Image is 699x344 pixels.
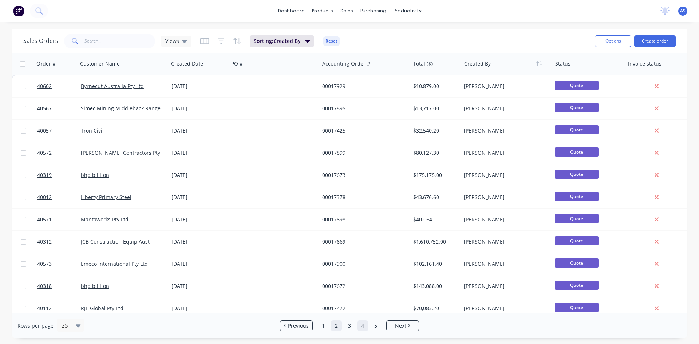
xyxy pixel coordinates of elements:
[413,282,456,290] div: $143,088.00
[171,60,203,67] div: Created Date
[680,8,686,14] span: AS
[171,260,226,268] div: [DATE]
[322,127,403,134] div: 00017425
[171,171,226,179] div: [DATE]
[395,322,406,329] span: Next
[171,127,226,134] div: [DATE]
[357,320,368,331] a: Page 4 is your current page
[464,282,545,290] div: [PERSON_NAME]
[634,35,676,47] button: Create order
[37,297,81,319] a: 40112
[344,320,355,331] a: Page 3
[323,36,340,46] button: Reset
[37,209,81,230] a: 40571
[555,236,599,245] span: Quote
[171,305,226,312] div: [DATE]
[37,164,81,186] a: 40319
[254,37,301,45] span: Sorting: Created By
[555,192,599,201] span: Quote
[555,214,599,223] span: Quote
[413,260,456,268] div: $102,161.40
[322,238,403,245] div: 00017669
[390,5,425,16] div: productivity
[322,83,403,90] div: 00017929
[171,282,226,290] div: [DATE]
[17,322,54,329] span: Rows per page
[231,60,243,67] div: PO #
[165,37,179,45] span: Views
[322,216,403,223] div: 00017898
[413,127,456,134] div: $32,540.20
[23,37,58,44] h1: Sales Orders
[322,305,403,312] div: 00017472
[37,194,52,201] span: 40012
[331,320,342,331] a: Page 2
[37,98,81,119] a: 40567
[37,231,81,253] a: 40312
[464,105,545,112] div: [PERSON_NAME]
[555,103,599,112] span: Quote
[288,322,309,329] span: Previous
[36,60,56,67] div: Order #
[464,127,545,134] div: [PERSON_NAME]
[37,142,81,164] a: 40572
[464,260,545,268] div: [PERSON_NAME]
[413,171,456,179] div: $175,175.00
[322,60,370,67] div: Accounting Order #
[81,238,150,245] a: JCB Construction Equip Aust
[37,238,52,245] span: 40312
[357,5,390,16] div: purchasing
[464,216,545,223] div: [PERSON_NAME]
[413,305,456,312] div: $70,083.20
[464,149,545,157] div: [PERSON_NAME]
[464,171,545,179] div: [PERSON_NAME]
[322,171,403,179] div: 00017673
[81,305,123,312] a: RJE Global Pty Ltd
[81,260,148,267] a: Emeco International Pty Ltd
[555,125,599,134] span: Quote
[277,320,422,331] ul: Pagination
[37,186,81,208] a: 40012
[413,105,456,112] div: $13,717.00
[322,282,403,290] div: 00017672
[37,75,81,97] a: 40602
[322,260,403,268] div: 00017900
[413,83,456,90] div: $10,879.00
[555,258,599,268] span: Quote
[370,320,381,331] a: Page 5
[37,149,52,157] span: 40572
[413,60,433,67] div: Total ($)
[413,194,456,201] div: $43,676.60
[37,282,52,290] span: 40318
[464,83,545,90] div: [PERSON_NAME]
[322,149,403,157] div: 00017899
[37,305,52,312] span: 40112
[464,238,545,245] div: [PERSON_NAME]
[555,81,599,90] span: Quote
[387,322,419,329] a: Next page
[274,5,308,16] a: dashboard
[555,303,599,312] span: Quote
[37,127,52,134] span: 40057
[171,105,226,112] div: [DATE]
[81,127,104,134] a: Tron Civil
[628,60,662,67] div: Invoice status
[37,171,52,179] span: 40319
[413,216,456,223] div: $402.64
[37,216,52,223] span: 40571
[555,281,599,290] span: Quote
[81,194,131,201] a: Liberty Primary Steel
[37,275,81,297] a: 40318
[171,149,226,157] div: [DATE]
[464,194,545,201] div: [PERSON_NAME]
[37,260,52,268] span: 40573
[171,83,226,90] div: [DATE]
[80,60,120,67] div: Customer Name
[555,170,599,179] span: Quote
[81,83,144,90] a: Byrnecut Australia Pty Ltd
[171,238,226,245] div: [DATE]
[337,5,357,16] div: sales
[464,60,491,67] div: Created By
[171,194,226,201] div: [DATE]
[413,149,456,157] div: $80,127.30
